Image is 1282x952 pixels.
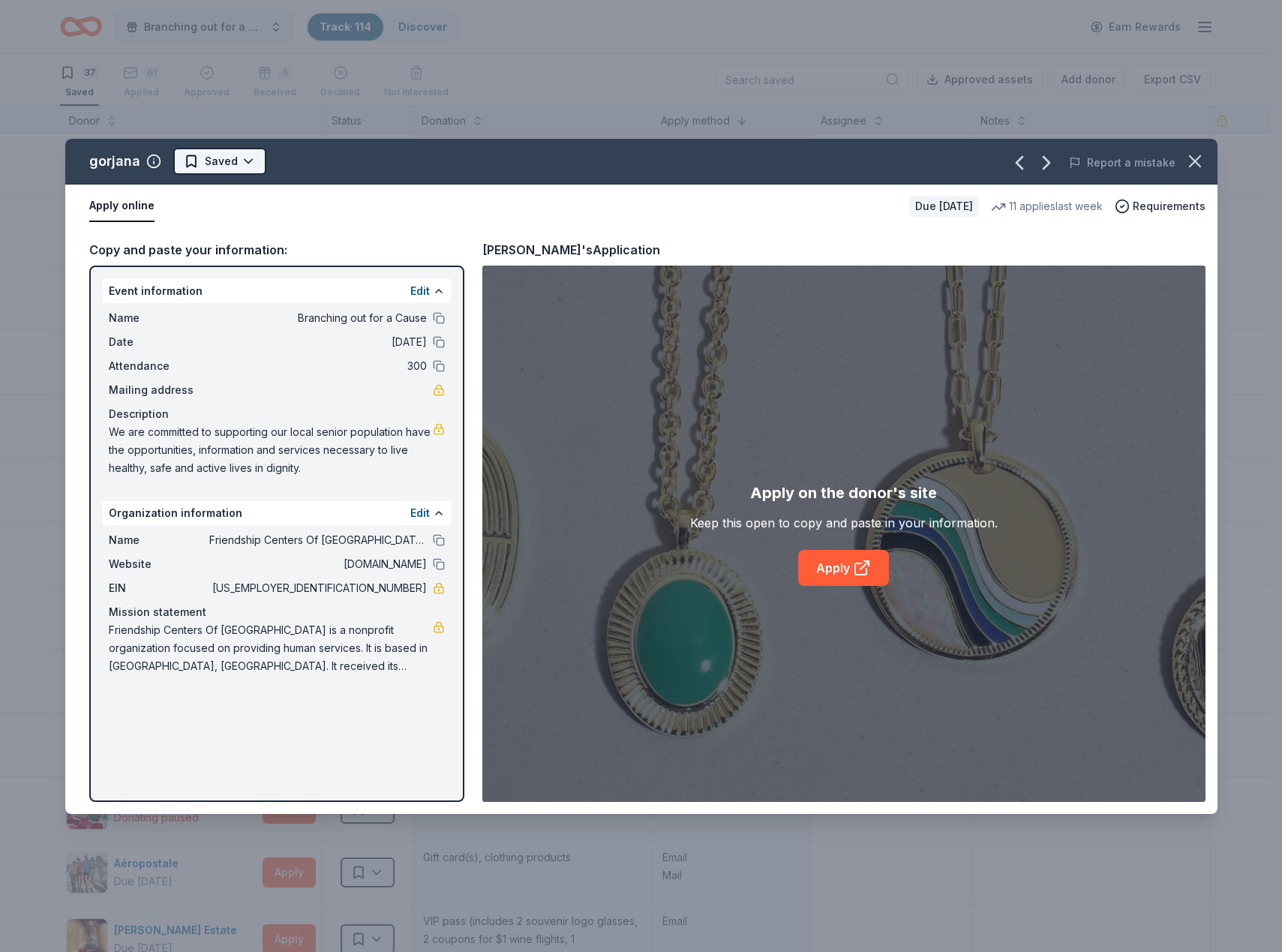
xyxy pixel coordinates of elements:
[209,357,427,375] span: 300
[109,531,209,549] span: Name
[109,603,445,621] div: Mission statement
[109,555,209,573] span: Website
[209,531,427,549] span: Friendship Centers Of [GEOGRAPHIC_DATA]
[798,550,889,586] a: Apply
[109,309,209,327] span: Name
[109,381,209,399] span: Mailing address
[109,621,433,675] span: Friendship Centers Of [GEOGRAPHIC_DATA] is a nonprofit organization focused on providing human se...
[205,152,238,170] span: Saved
[173,148,266,175] button: Saved
[209,309,427,327] span: Branching out for a Cause
[109,357,209,375] span: Attendance
[89,191,155,222] button: Apply online
[109,423,433,477] span: We are committed to supporting our local senior population have the opportunities, information an...
[103,501,451,525] div: Organization information
[89,149,140,173] div: gorjana
[909,196,979,217] div: Due [DATE]
[410,504,430,522] button: Edit
[690,514,998,532] div: Keep this open to copy and paste in your information.
[103,279,451,303] div: Event information
[109,405,445,423] div: Description
[109,333,209,351] span: Date
[89,240,464,260] div: Copy and paste your information:
[1069,154,1175,172] button: Report a mistake
[1133,197,1205,215] span: Requirements
[209,579,427,597] span: [US_EMPLOYER_IDENTIFICATION_NUMBER]
[991,197,1103,215] div: 11 applies last week
[209,333,427,351] span: [DATE]
[109,579,209,597] span: EIN
[1115,197,1205,215] button: Requirements
[482,240,660,260] div: [PERSON_NAME]'s Application
[410,282,430,300] button: Edit
[209,555,427,573] span: [DOMAIN_NAME]
[750,481,937,505] div: Apply on the donor's site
